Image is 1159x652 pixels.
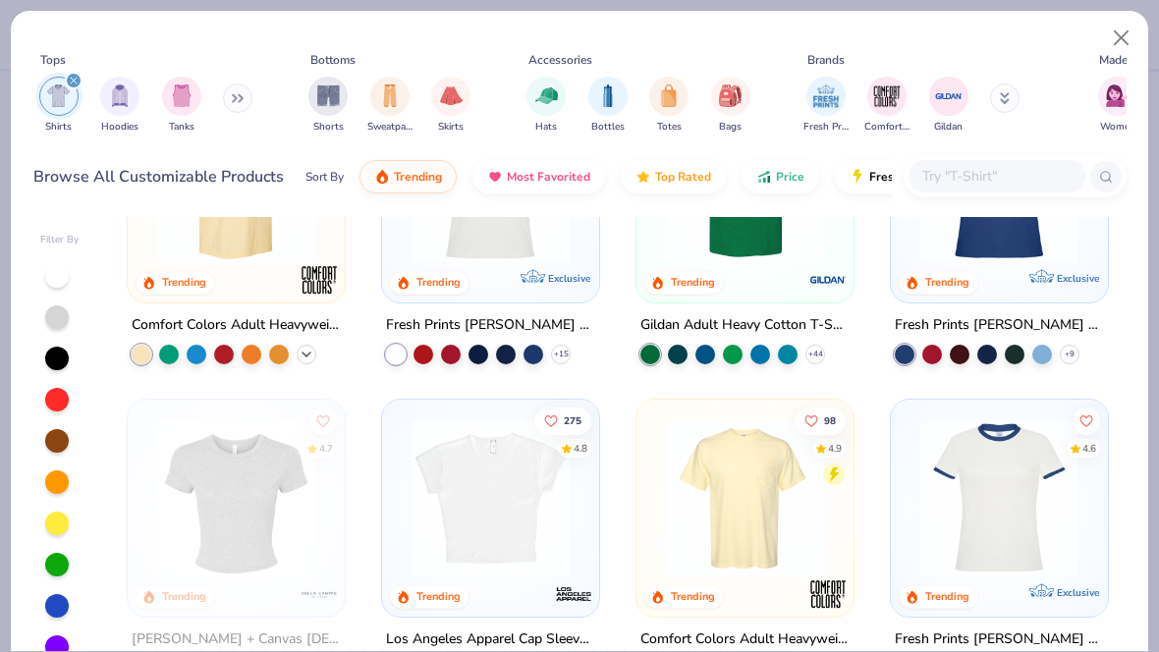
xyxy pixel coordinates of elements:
div: Tops [40,51,66,69]
img: TopRated.gif [635,169,651,185]
span: Women [1100,120,1135,135]
div: Fresh Prints [PERSON_NAME] Fit Y2K Shirt [895,313,1104,338]
span: Tanks [169,120,194,135]
span: Sweatpants [367,120,413,135]
img: 6a9a0a85-ee36-4a89-9588-981a92e8a910 [911,105,1088,263]
img: flash.gif [850,169,865,185]
img: db319196-8705-402d-8b46-62aaa07ed94f [656,105,834,263]
div: Gildan Adult Heavy Cotton T-Shirt [640,313,850,338]
img: Tanks Image [171,84,193,107]
div: Accessories [528,51,592,69]
button: Close [1103,20,1140,57]
img: e5540c4d-e74a-4e58-9a52-192fe86bec9f [402,105,579,263]
div: filter for Totes [649,77,689,135]
img: Women Image [1106,84,1129,107]
button: filter button [803,77,849,135]
button: Like [310,407,338,434]
img: Fresh Prints Image [811,81,841,111]
img: Shorts Image [317,84,340,107]
button: Fresh Prints Flash [835,160,1062,193]
input: Try "T-Shirt" [920,165,1072,188]
img: trending.gif [374,169,390,185]
button: filter button [367,77,413,135]
button: Like [534,407,591,434]
div: Comfort Colors Adult Heavyweight T-Shirt [132,313,341,338]
span: Shorts [313,120,344,135]
div: Los Angeles Apparel Cap Sleeve Baby Rib Crop Top [386,626,595,651]
button: filter button [431,77,470,135]
span: Skirts [438,120,464,135]
img: Comfort Colors logo [300,260,339,299]
div: Filter By [40,233,80,247]
img: Hoodies Image [109,84,131,107]
span: Top Rated [655,169,711,185]
div: 4.7 [320,441,334,456]
img: Totes Image [658,84,680,107]
div: filter for Gildan [929,77,968,135]
span: Fresh Prints [803,120,849,135]
div: Browse All Customizable Products [33,165,284,189]
button: filter button [308,77,348,135]
img: Bags Image [719,84,741,107]
div: Fresh Prints [PERSON_NAME] Fit [PERSON_NAME] Shirt [895,626,1104,651]
span: + 9 [1065,349,1075,360]
button: filter button [649,77,689,135]
div: filter for Shorts [308,77,348,135]
div: Made For [1099,51,1148,69]
div: Comfort Colors Adult Heavyweight RS Pocket T-Shirt [640,626,850,651]
span: Exclusive [548,272,590,285]
button: filter button [588,77,628,135]
span: Gildan [934,120,963,135]
button: filter button [929,77,968,135]
span: 98 [824,415,836,425]
div: filter for Women [1098,77,1137,135]
img: most_fav.gif [487,169,503,185]
img: Los Angeles Apparel logo [554,573,593,613]
img: Hats Image [535,84,558,107]
span: Most Favorited [507,169,590,185]
img: aa15adeb-cc10-480b-b531-6e6e449d5067 [147,419,325,577]
img: Bottles Image [597,84,619,107]
div: filter for Hats [526,77,566,135]
span: Exclusive [1056,272,1098,285]
span: Hoodies [101,120,138,135]
span: + 44 [807,349,822,360]
span: Totes [657,120,682,135]
img: Sweatpants Image [379,84,401,107]
span: Trending [394,169,442,185]
div: 4.9 [828,441,842,456]
span: Price [776,169,804,185]
button: filter button [162,77,201,135]
img: b0603986-75a5-419a-97bc-283c66fe3a23 [402,419,579,577]
img: 029b8af0-80e6-406f-9fdc-fdf898547912 [147,105,325,263]
div: Fresh Prints [PERSON_NAME] Fit [PERSON_NAME] Shirt with Stripes [386,313,595,338]
button: filter button [39,77,79,135]
button: Like [795,407,846,434]
button: Top Rated [621,160,726,193]
button: filter button [526,77,566,135]
div: Brands [807,51,845,69]
img: Comfort Colors Image [872,81,902,111]
button: Trending [359,160,457,193]
img: 284e3bdb-833f-4f21-a3b0-720291adcbd9 [656,419,834,577]
span: Shirts [45,120,72,135]
div: 4.6 [1082,441,1096,456]
div: Sort By [305,168,344,186]
button: filter button [1098,77,1137,135]
div: [PERSON_NAME] + Canvas [DEMOGRAPHIC_DATA]' Micro Ribbed Baby Tee [132,626,341,651]
div: 4.8 [574,441,587,456]
img: 10adaec1-cca8-4d85-a768-f31403859a58 [911,419,1088,577]
div: filter for Comfort Colors [864,77,910,135]
div: filter for Sweatpants [367,77,413,135]
img: Bella + Canvas logo [300,573,339,613]
img: Gildan Image [934,81,964,111]
span: Comfort Colors [864,120,910,135]
div: filter for Tanks [162,77,201,135]
button: filter button [100,77,139,135]
div: filter for Fresh Prints [803,77,849,135]
div: filter for Bottles [588,77,628,135]
button: Like [1073,407,1100,434]
div: Bottoms [310,51,356,69]
div: filter for Bags [711,77,750,135]
button: Most Favorited [472,160,605,193]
